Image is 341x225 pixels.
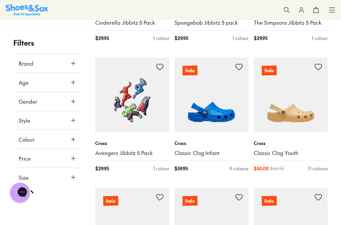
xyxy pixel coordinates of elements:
span: $ 29.95 [174,35,188,42]
span: Size [19,173,29,181]
span: Age [19,78,29,86]
a: Avengers Jibbitz 5 Pack [95,149,169,157]
span: Brand [19,59,33,67]
a: Cinderella Jibbitz 5 Pack [95,19,169,26]
p: Crocs [174,140,248,147]
span: $ 29.95 [95,35,109,42]
div: 1 colour [153,35,169,42]
button: Size [13,168,82,187]
a: The Simpsons Jibbitz 5 Pack [254,19,328,26]
p: Crocs [95,140,169,147]
button: Style [13,111,82,130]
a: Sale [254,58,328,132]
p: Crocs [254,140,328,147]
img: SNS_Logo_Responsive.svg [6,4,48,16]
button: Brand [13,54,82,73]
a: Spongebob Jibbitz 5 pack [174,19,248,26]
button: Colour [13,130,82,149]
span: Style [19,116,30,124]
p: Sale [182,196,197,206]
div: 11 colours [308,165,328,172]
span: Gender [19,97,37,105]
div: 9 colours [229,165,248,172]
button: Age [13,73,82,92]
button: Gender [13,92,82,111]
a: Classic Clog Infant [174,149,248,157]
p: Sale [262,66,277,76]
a: Sale [174,58,248,132]
p: Filters [13,37,82,48]
div: 1 colour [232,35,248,42]
span: $ 59.95 [174,165,188,172]
span: $ 64.95 [270,165,284,172]
span: Price [19,154,31,162]
a: Classic Clog Youth [254,149,328,157]
div: 1 colour [153,165,169,172]
p: Sale [262,196,277,206]
p: Sale [182,66,197,76]
span: $ 50.00 [254,165,269,172]
iframe: Gorgias live chat messenger [7,180,33,205]
a: Shoes & Sox [6,4,48,16]
span: Colour [19,135,35,143]
span: $ 29.95 [254,35,267,42]
p: Sale [103,196,118,206]
button: Price [13,149,82,168]
span: $ 29.95 [95,165,109,172]
div: 1 colour [312,35,328,42]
